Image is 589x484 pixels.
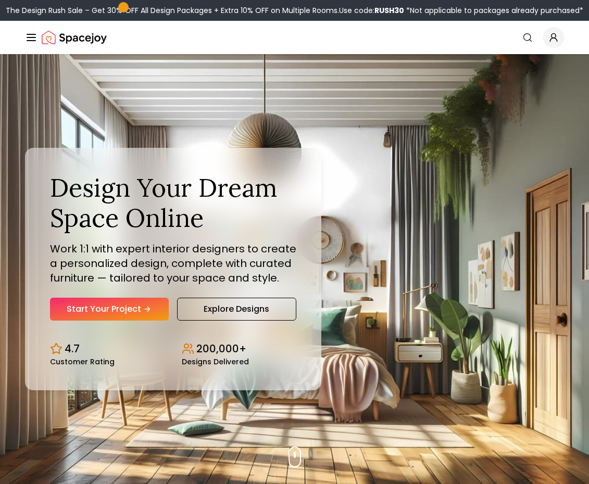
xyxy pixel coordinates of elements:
a: Start Your Project [50,298,169,321]
p: 200,000+ [196,341,246,356]
span: Use code: [339,5,404,16]
b: RUSH30 [374,5,404,16]
span: *Not applicable to packages already purchased* [404,5,583,16]
h1: Design Your Dream Space Online [50,173,296,233]
small: Customer Rating [50,358,115,365]
div: Design stats [50,333,296,365]
p: 4.7 [65,341,80,356]
small: Designs Delivered [182,358,249,365]
nav: Global [25,21,564,54]
img: Spacejoy Logo [42,27,107,48]
a: Explore Designs [177,298,297,321]
div: The Design Rush Sale – Get 30% OFF All Design Packages + Extra 10% OFF on Multiple Rooms. [6,5,583,16]
a: Spacejoy [42,27,107,48]
p: Work 1:1 with expert interior designers to create a personalized design, complete with curated fu... [50,241,296,285]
